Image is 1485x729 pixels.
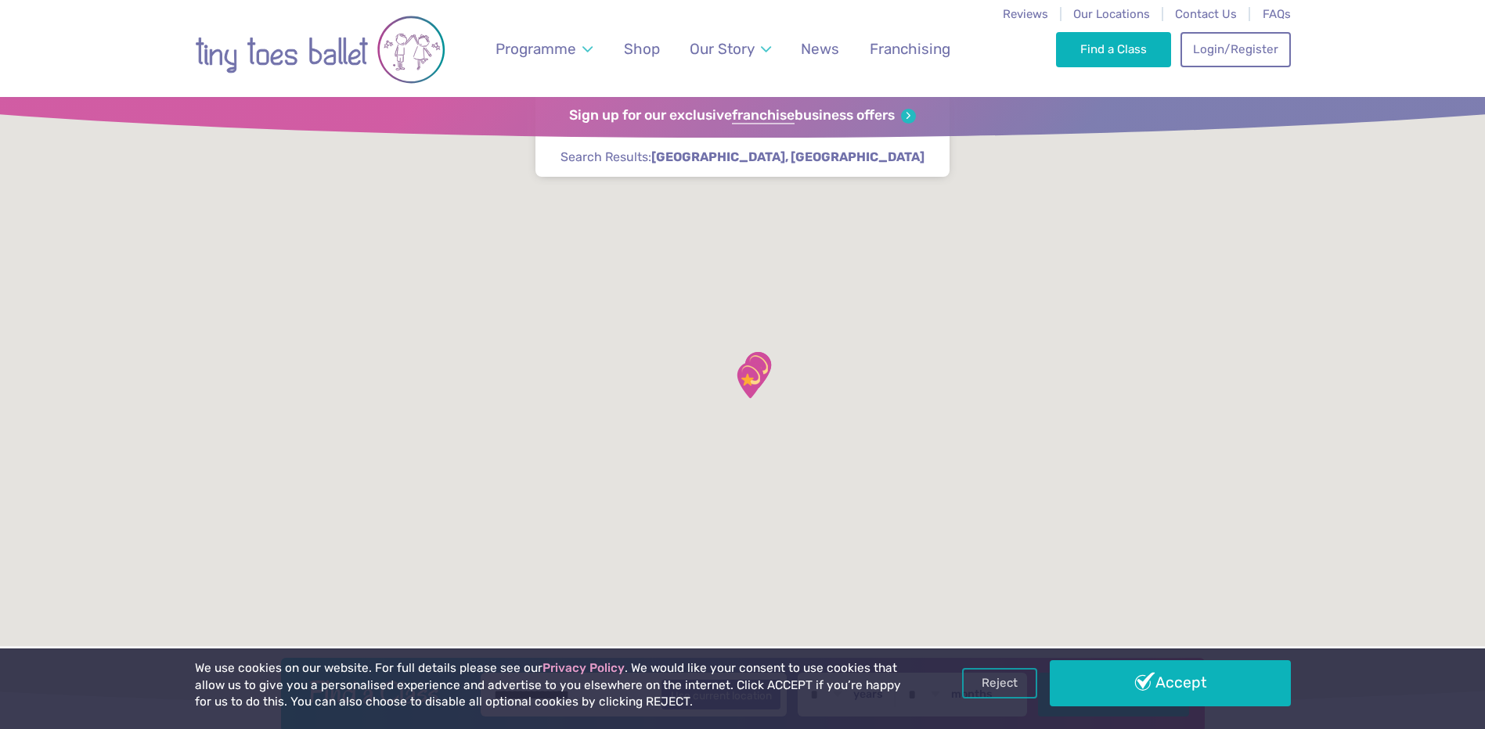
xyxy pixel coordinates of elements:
[1073,7,1150,21] a: Our Locations
[496,40,576,58] span: Programme
[542,661,625,675] a: Privacy Policy
[870,40,950,58] span: Franchising
[488,31,600,67] a: Programme
[801,40,839,58] span: News
[651,149,925,164] strong: [GEOGRAPHIC_DATA], [GEOGRAPHIC_DATA]
[1175,7,1237,21] a: Contact Us
[195,660,907,711] p: We use cookies on our website. For full details please see our . We would like your consent to us...
[962,668,1037,698] a: Reject
[732,107,795,124] strong: franchise
[1003,7,1048,21] a: Reviews
[730,361,770,400] div: Go Bananas
[624,40,660,58] span: Shop
[794,31,847,67] a: News
[1056,32,1171,66] a: Find a Class
[569,107,916,124] a: Sign up for our exclusivefranchisebusiness offers
[690,40,755,58] span: Our Story
[862,31,957,67] a: Franchising
[1180,32,1290,66] a: Login/Register
[195,10,445,89] img: tiny toes ballet
[1263,7,1291,21] a: FAQs
[682,31,778,67] a: Our Story
[738,350,777,390] div: Highwoods Community Primary School
[616,31,667,67] a: Shop
[1050,660,1291,706] a: Accept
